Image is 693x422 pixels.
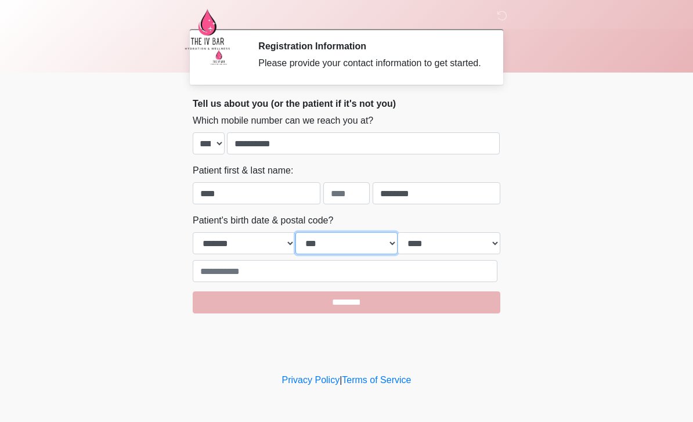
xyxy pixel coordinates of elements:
[342,375,411,385] a: Terms of Service
[193,98,500,109] h2: Tell us about you (or the patient if it's not you)
[193,164,293,178] label: Patient first & last name:
[181,9,233,50] img: The IV Bar, LLC Logo
[340,375,342,385] a: |
[193,214,333,228] label: Patient's birth date & postal code?
[282,375,340,385] a: Privacy Policy
[193,114,373,128] label: Which mobile number can we reach you at?
[258,56,483,70] div: Please provide your contact information to get started.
